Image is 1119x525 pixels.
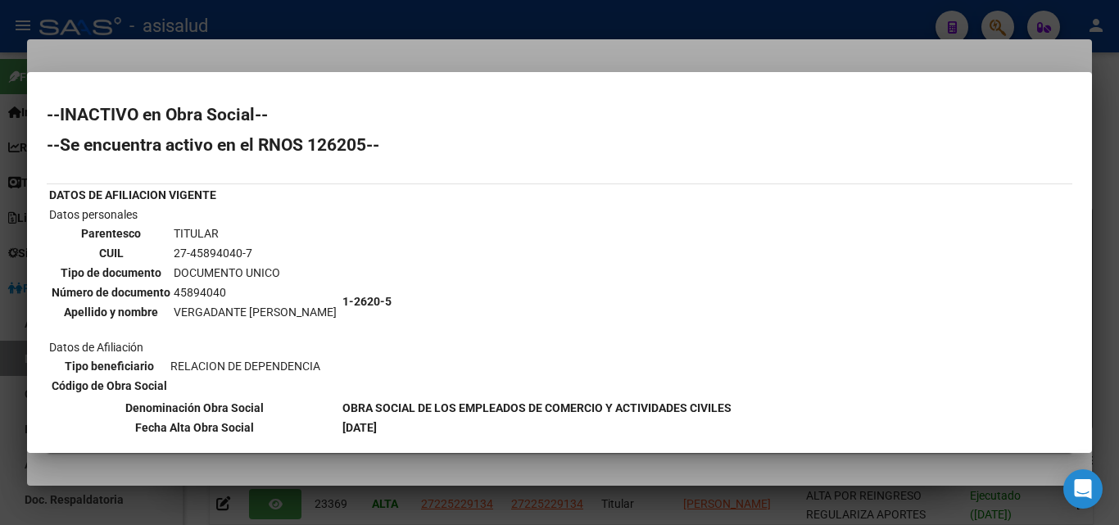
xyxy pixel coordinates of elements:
th: Código de Obra Social [51,377,168,395]
td: DOCUMENTO UNICO [173,264,338,282]
th: Apellido y nombre [51,303,171,321]
th: Fecha Alta Obra Social [48,419,340,437]
th: Tipo beneficiario [51,357,168,375]
div: Open Intercom Messenger [1063,469,1103,509]
td: 45894040 [173,283,338,301]
h2: --INACTIVO en Obra Social-- [47,106,1072,123]
th: Denominación Obra Social [48,399,340,417]
b: DATOS DE AFILIACION VIGENTE [49,188,216,201]
th: Parentesco [51,224,171,242]
h2: --Se encuentra activo en el RNOS 126205-- [47,137,1072,153]
td: Datos personales Datos de Afiliación [48,206,340,397]
b: 1-2620-5 [342,295,392,308]
td: VERGADANTE [PERSON_NAME] [173,303,338,321]
b: [DATE] [342,421,377,434]
th: Número de documento [51,283,171,301]
td: RELACION DE DEPENDENCIA [170,357,321,375]
td: TITULAR [173,224,338,242]
td: 27-45894040-7 [173,244,338,262]
b: OBRA SOCIAL DE LOS EMPLEADOS DE COMERCIO Y ACTIVIDADES CIVILES [342,401,732,414]
th: CUIL [51,244,171,262]
th: Tipo de documento [51,264,171,282]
